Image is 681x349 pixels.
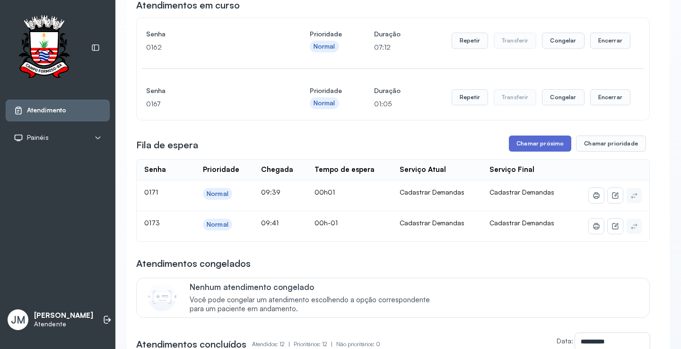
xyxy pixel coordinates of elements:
div: Prioridade [203,165,239,174]
h4: Duração [374,27,401,41]
p: Atendente [34,320,93,328]
h3: Fila de espera [136,138,198,152]
button: Chamar próximo [509,136,571,152]
h3: Atendimentos congelados [136,257,251,270]
img: Imagem de CalloutCard [148,283,176,311]
div: Cadastrar Demandas [400,188,475,196]
h4: Prioridade [310,84,342,97]
div: Tempo de espera [314,165,375,174]
div: Chegada [261,165,293,174]
span: Atendimento [27,106,66,114]
span: Painéis [27,134,49,142]
div: Normal [207,190,228,198]
div: Normal [207,221,228,229]
span: 00h01 [314,188,335,196]
span: 09:41 [261,219,279,227]
button: Congelar [542,33,584,49]
h4: Senha [146,84,278,97]
img: Logotipo do estabelecimento [10,15,78,81]
div: Senha [144,165,166,174]
p: 0167 [146,97,278,111]
span: Você pode congelar um atendimento escolhendo a opção correspondente para um paciente em andamento. [190,296,440,314]
div: Normal [314,43,335,51]
div: Cadastrar Demandas [400,219,475,227]
p: Nenhum atendimento congelado [190,282,440,292]
span: | [288,340,290,348]
span: 00h-01 [314,219,338,227]
span: Cadastrar Demandas [489,219,554,227]
button: Chamar prioridade [576,136,646,152]
p: 01:05 [374,97,401,111]
button: Repetir [452,33,488,49]
h4: Duração [374,84,401,97]
button: Encerrar [590,33,630,49]
a: Atendimento [14,106,102,115]
span: | [331,340,332,348]
div: Serviço Atual [400,165,446,174]
button: Repetir [452,89,488,105]
span: 0171 [144,188,158,196]
h4: Prioridade [310,27,342,41]
h4: Senha [146,27,278,41]
button: Encerrar [590,89,630,105]
div: Serviço Final [489,165,534,174]
label: Data: [557,337,573,345]
p: [PERSON_NAME] [34,311,93,320]
button: Transferir [494,89,537,105]
button: Transferir [494,33,537,49]
p: 07:12 [374,41,401,54]
button: Congelar [542,89,584,105]
span: Cadastrar Demandas [489,188,554,196]
span: 0173 [144,219,160,227]
span: 09:39 [261,188,280,196]
p: 0162 [146,41,278,54]
div: Normal [314,99,335,107]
